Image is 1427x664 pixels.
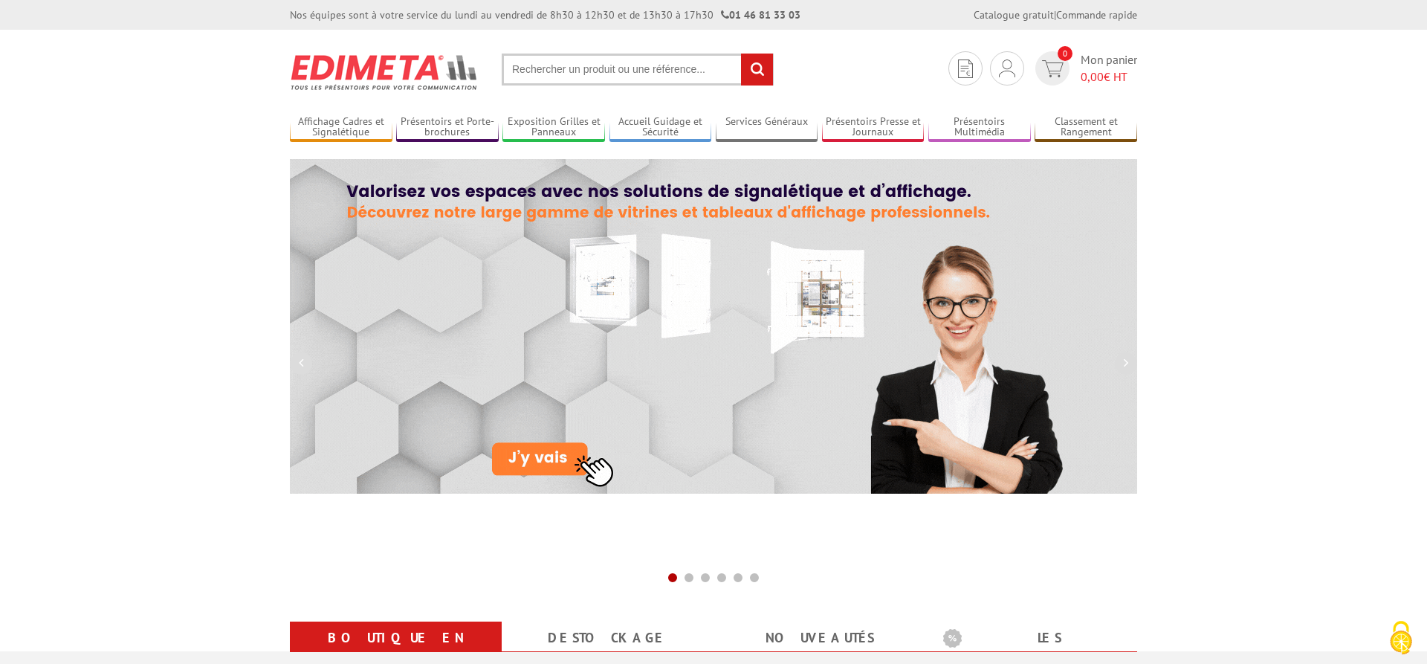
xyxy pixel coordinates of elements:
[1056,8,1137,22] a: Commande rapide
[716,115,818,140] a: Services Généraux
[290,115,392,140] a: Affichage Cadres et Signalétique
[1375,613,1427,664] button: Cookies (fenêtre modale)
[1035,115,1137,140] a: Classement et Rangement
[999,59,1015,77] img: devis rapide
[290,7,800,22] div: Nos équipes sont à votre service du lundi au vendredi de 8h30 à 12h30 et de 13h30 à 17h30
[520,625,696,651] a: Destockage
[822,115,925,140] a: Présentoirs Presse et Journaux
[609,115,712,140] a: Accueil Guidage et Sécurité
[1058,46,1072,61] span: 0
[928,115,1031,140] a: Présentoirs Multimédia
[1042,60,1064,77] img: devis rapide
[502,54,774,86] input: Rechercher un produit ou une référence...
[1032,51,1137,86] a: devis rapide 0 Mon panier 0,00€ HT
[502,115,605,140] a: Exposition Grilles et Panneaux
[731,625,907,651] a: nouveautés
[290,45,479,100] img: Présentoir, panneau, stand - Edimeta - PLV, affichage, mobilier bureau, entreprise
[1081,51,1137,86] span: Mon panier
[958,59,973,78] img: devis rapide
[943,625,1129,654] b: Les promotions
[974,7,1137,22] div: |
[396,115,499,140] a: Présentoirs et Porte-brochures
[741,54,773,86] input: rechercher
[974,8,1054,22] a: Catalogue gratuit
[721,8,800,22] strong: 01 46 81 33 03
[1382,619,1420,657] img: Cookies (fenêtre modale)
[1081,69,1104,84] span: 0,00
[1081,68,1137,86] span: € HT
